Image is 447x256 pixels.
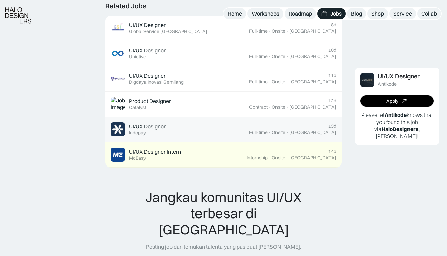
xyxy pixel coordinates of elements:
[249,79,268,85] div: Full-time
[378,81,397,87] div: Antikode
[129,22,166,29] div: UI/UX Designer
[272,104,285,110] div: Onsite
[105,41,342,66] a: Job ImageUI/UX DesignerUnictive10dFull-time·Onsite·[GEOGRAPHIC_DATA]
[286,104,289,110] div: ·
[111,148,125,162] img: Job Image
[285,8,316,19] a: Roadmap
[129,47,166,54] div: UI/UX Designer
[389,8,416,19] a: Service
[129,148,181,155] div: UI/UX Designer Intern
[105,117,342,142] a: Job ImageUI/UX DesignerIndepay13dFull-time·Onsite·[GEOGRAPHIC_DATA]
[289,28,336,34] div: [GEOGRAPHIC_DATA]
[249,54,268,59] div: Full-time
[286,54,289,59] div: ·
[111,46,125,60] img: Job Image
[351,10,362,17] div: Blog
[272,54,285,59] div: Onsite
[129,123,166,130] div: UI/UX Designer
[360,73,374,87] img: Job Image
[317,8,346,19] a: Jobs
[129,98,171,105] div: Product Designer
[247,8,283,19] a: Workshops
[360,95,434,107] a: Apply
[111,72,125,86] img: Job Image
[328,47,336,53] div: 10d
[272,155,285,161] div: Onsite
[347,8,366,19] a: Blog
[111,97,125,111] img: Job Image
[268,104,271,110] div: ·
[252,10,279,17] div: Workshops
[268,79,271,85] div: ·
[129,79,184,85] div: Digdaya Inovasi Gemilang
[289,155,336,161] div: [GEOGRAPHIC_DATA]
[378,73,420,80] div: UI/UX Designer
[129,105,146,110] div: Catalyst
[367,8,388,19] a: Shop
[360,111,434,139] p: Please let knows that you found this job via , [PERSON_NAME]!
[146,243,301,250] div: Posting job dan temukan talenta yang pas buat [PERSON_NAME].
[129,130,146,136] div: Indepay
[272,28,285,34] div: Onsite
[249,28,268,34] div: Full-time
[328,149,336,154] div: 14d
[328,98,336,104] div: 12d
[417,8,441,19] a: Collab
[129,72,166,79] div: UI/UX Designer
[272,130,285,135] div: Onsite
[129,54,146,60] div: Unictive
[105,66,342,92] a: Job ImageUI/UX DesignerDigdaya Inovasi Gemilang11dFull-time·Onsite·[GEOGRAPHIC_DATA]
[382,126,419,132] b: HaloDesigners
[129,155,146,161] div: McEasy
[268,28,271,34] div: ·
[249,104,268,110] div: Contract
[289,54,336,59] div: [GEOGRAPHIC_DATA]
[105,16,342,41] a: Job ImageUI/UX DesignerGlobal Service [GEOGRAPHIC_DATA]8dFull-time·Onsite·[GEOGRAPHIC_DATA]
[289,10,312,17] div: Roadmap
[268,130,271,135] div: ·
[111,21,125,35] img: Job Image
[268,54,271,59] div: ·
[386,98,398,104] div: Apply
[272,79,285,85] div: Onsite
[289,79,336,85] div: [GEOGRAPHIC_DATA]
[105,142,342,168] a: Job ImageUI/UX Designer InternMcEasy14dInternship·Onsite·[GEOGRAPHIC_DATA]
[129,29,207,34] div: Global Service [GEOGRAPHIC_DATA]
[289,130,336,135] div: [GEOGRAPHIC_DATA]
[247,155,268,161] div: Internship
[330,10,342,17] div: Jobs
[371,10,384,17] div: Shop
[286,155,289,161] div: ·
[228,10,242,17] div: Home
[421,10,437,17] div: Collab
[131,189,316,238] div: Jangkau komunitas UI/UX terbesar di [GEOGRAPHIC_DATA]
[286,28,289,34] div: ·
[289,104,336,110] div: [GEOGRAPHIC_DATA]
[331,22,336,28] div: 8d
[328,73,336,78] div: 11d
[111,122,125,136] img: Job Image
[105,92,342,117] a: Job ImageProduct DesignerCatalyst12dContract·Onsite·[GEOGRAPHIC_DATA]
[328,123,336,129] div: 13d
[393,10,412,17] div: Service
[286,130,289,135] div: ·
[249,130,268,135] div: Full-time
[268,155,271,161] div: ·
[385,111,407,118] b: Antikode
[223,8,246,19] a: Home
[286,79,289,85] div: ·
[105,2,146,10] div: Related Jobs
